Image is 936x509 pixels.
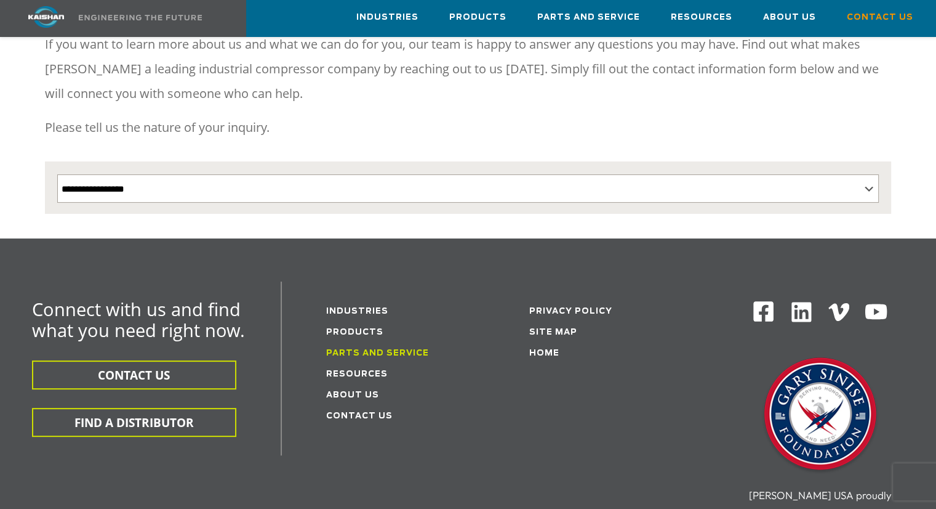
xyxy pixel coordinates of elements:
[529,307,612,316] a: Privacy Policy
[864,300,888,324] img: Youtube
[326,391,379,399] a: About Us
[32,297,245,342] span: Connect with us and find what you need right now.
[759,354,882,477] img: Gary Sinise Foundation
[45,32,891,106] p: If you want to learn more about us and what we can do for you, our team is happy to answer any qu...
[537,1,640,34] a: Parts and Service
[32,360,236,389] button: CONTACT US
[326,412,393,420] a: Contact Us
[326,307,388,316] a: Industries
[449,10,506,25] span: Products
[326,349,429,357] a: Parts and service
[529,349,559,357] a: Home
[537,10,640,25] span: Parts and Service
[32,408,236,437] button: FIND A DISTRIBUTOR
[752,300,775,323] img: Facebook
[763,10,816,25] span: About Us
[828,303,849,321] img: Vimeo
[79,15,202,20] img: Engineering the future
[529,328,577,336] a: Site Map
[671,1,732,34] a: Resources
[356,1,418,34] a: Industries
[449,1,506,34] a: Products
[671,10,732,25] span: Resources
[356,10,418,25] span: Industries
[45,115,891,140] p: Please tell us the nature of your inquiry.
[326,370,388,378] a: Resources
[790,300,814,324] img: Linkedin
[847,1,913,34] a: Contact Us
[326,328,383,336] a: Products
[847,10,913,25] span: Contact Us
[763,1,816,34] a: About Us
